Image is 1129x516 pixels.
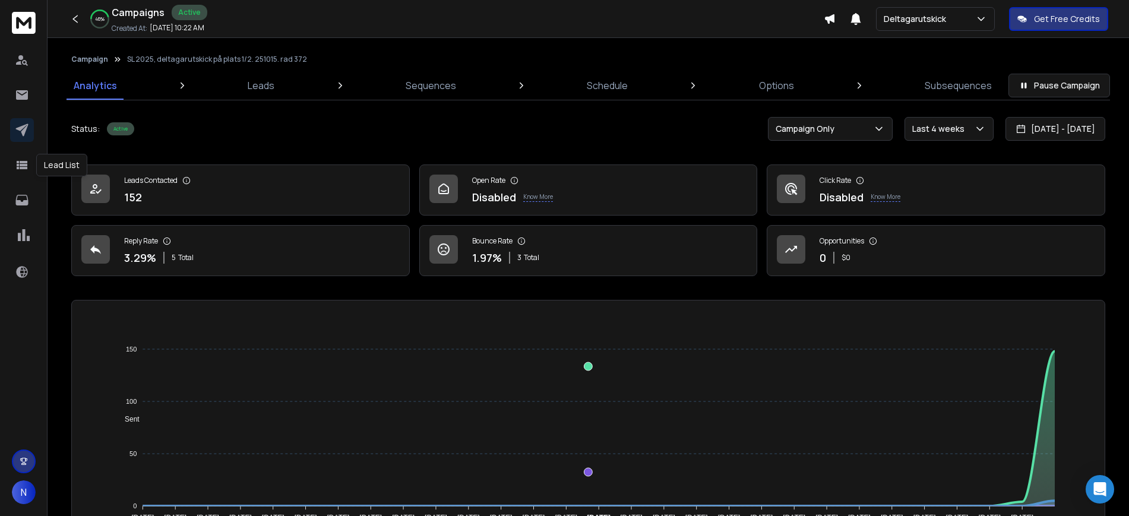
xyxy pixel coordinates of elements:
p: Created At: [112,24,147,33]
p: Click Rate [820,176,851,185]
button: Campaign [71,55,108,64]
a: Schedule [580,71,635,100]
button: Pause Campaign [1008,74,1110,97]
div: Active [172,5,207,20]
button: Get Free Credits [1009,7,1108,31]
p: 46 % [95,15,105,23]
a: Sequences [399,71,463,100]
tspan: 50 [129,450,137,457]
a: Bounce Rate1.97%3Total [419,225,758,276]
div: Open Intercom Messenger [1086,475,1114,504]
button: N [12,480,36,504]
div: Lead List [36,154,87,176]
p: Leads Contacted [124,176,178,185]
p: Schedule [587,78,628,93]
div: Active [107,122,134,135]
tspan: 100 [126,398,137,405]
p: [DATE] 10:22 AM [150,23,204,33]
p: Leads [248,78,274,93]
p: SL 2025, deltagarutskick på plats 1/2. 251015. rad 372 [127,55,307,64]
p: 0 [820,249,826,266]
p: Campaign Only [776,123,839,135]
p: Status: [71,123,100,135]
p: Analytics [74,78,117,93]
p: Options [759,78,794,93]
p: Last 4 weeks [912,123,969,135]
span: 3 [517,253,521,262]
p: Sequences [406,78,456,93]
tspan: 0 [133,502,137,509]
span: 5 [172,253,176,262]
p: Know More [871,192,900,202]
button: [DATE] - [DATE] [1005,117,1105,141]
h1: Campaigns [112,5,165,20]
a: Open RateDisabledKnow More [419,164,758,216]
p: 152 [124,189,142,205]
a: Click RateDisabledKnow More [767,164,1105,216]
span: Total [178,253,194,262]
p: Know More [523,192,553,202]
p: 1.97 % [472,249,502,266]
a: Leads Contacted152 [71,164,410,216]
p: Disabled [820,189,864,205]
p: Disabled [472,189,516,205]
a: Options [752,71,801,100]
p: Open Rate [472,176,505,185]
p: Subsequences [925,78,992,93]
a: Leads [241,71,282,100]
p: Bounce Rate [472,236,513,246]
span: Total [524,253,539,262]
p: 3.29 % [124,249,156,266]
p: Get Free Credits [1034,13,1100,25]
a: Subsequences [918,71,999,100]
a: Reply Rate3.29%5Total [71,225,410,276]
a: Analytics [67,71,124,100]
tspan: 150 [126,346,137,353]
p: Opportunities [820,236,864,246]
p: Reply Rate [124,236,158,246]
a: Opportunities0$0 [767,225,1105,276]
p: Deltagarutskick [884,13,951,25]
p: $ 0 [842,253,850,262]
span: Sent [116,415,140,423]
